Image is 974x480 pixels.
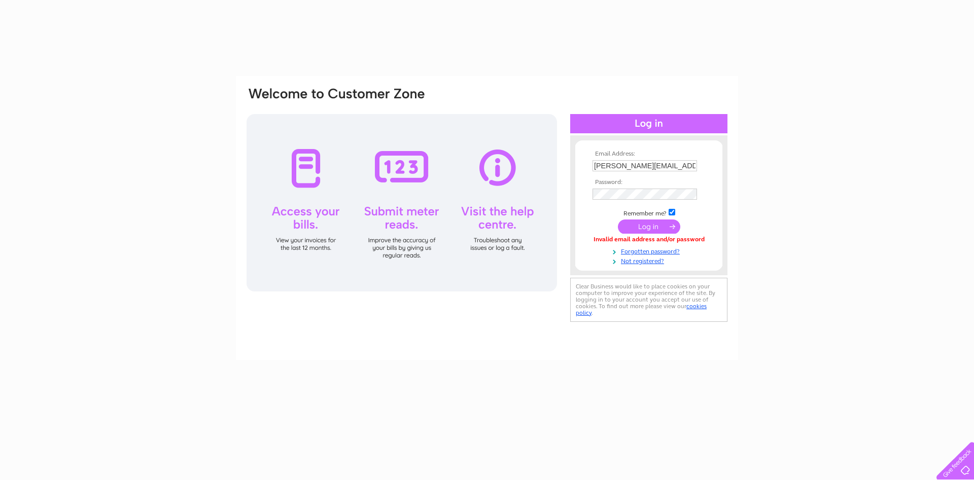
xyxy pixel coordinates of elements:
[590,207,708,217] td: Remember me?
[618,219,680,234] input: Submit
[593,246,708,255] a: Forgotten password?
[576,303,707,316] a: cookies policy
[593,236,705,243] div: Invalid email address and/or password
[590,179,708,186] th: Password:
[570,278,727,322] div: Clear Business would like to place cookies on your computer to improve your experience of the sit...
[593,255,708,265] a: Not registered?
[590,151,708,158] th: Email Address:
